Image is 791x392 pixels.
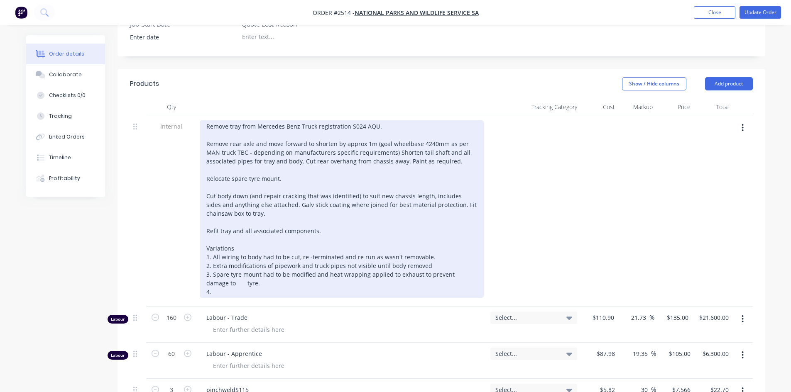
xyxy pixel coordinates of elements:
[150,122,193,131] span: Internal
[130,79,159,89] div: Products
[108,315,128,324] div: Labour
[49,133,85,141] div: Linked Orders
[49,175,80,182] div: Profitability
[108,351,128,360] div: Labour
[49,92,86,99] div: Checklists 0/0
[26,64,105,85] button: Collaborate
[656,99,694,115] div: Price
[15,6,27,19] img: Factory
[147,99,196,115] div: Qty
[622,77,686,90] button: Show / Hide columns
[26,85,105,106] button: Checklists 0/0
[124,31,228,44] input: Enter date
[649,313,654,322] span: %
[495,313,558,322] span: Select...
[200,120,484,298] div: Remove tray from Mercedes Benz Truck registration S024 AQU. Remove rear axle and move forward to ...
[206,313,484,322] span: Labour - Trade
[740,6,781,19] button: Update Order
[618,99,656,115] div: Markup
[694,6,735,19] button: Close
[694,99,732,115] div: Total
[26,44,105,64] button: Order details
[49,50,84,58] div: Order details
[49,112,72,120] div: Tracking
[651,349,656,358] span: %
[26,127,105,147] button: Linked Orders
[355,9,479,17] a: National Parks and Wildlife Service SA
[313,9,355,17] span: Order #2514 -
[206,349,484,358] span: Labour - Apprentice
[580,99,618,115] div: Cost
[705,77,753,90] button: Add product
[487,99,580,115] div: Tracking Category
[26,106,105,127] button: Tracking
[49,71,82,78] div: Collaborate
[49,154,71,161] div: Timeline
[495,349,558,358] span: Select...
[26,147,105,168] button: Timeline
[26,168,105,189] button: Profitability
